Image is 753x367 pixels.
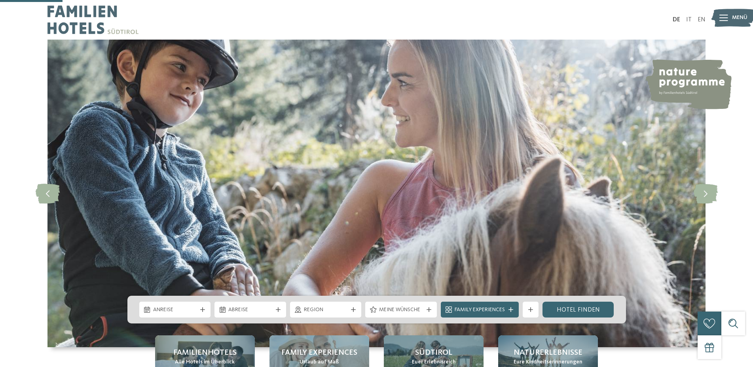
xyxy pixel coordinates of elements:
span: Family Experiences [281,347,357,358]
span: Südtirol [415,347,452,358]
span: Alle Hotels im Überblick [175,358,235,366]
span: Menü [732,14,747,22]
span: Eure Kindheitserinnerungen [514,358,582,366]
span: Urlaub auf Maß [300,358,339,366]
img: Familienhotels Südtirol: The happy family places [47,40,706,347]
span: Anreise [153,306,197,314]
img: nature programme by Familienhotels Südtirol [645,59,732,109]
span: Naturerlebnisse [514,347,582,358]
a: EN [698,17,706,23]
a: DE [673,17,680,23]
a: Hotel finden [542,302,614,318]
span: Abreise [228,306,272,314]
span: Family Experiences [455,306,505,314]
span: Region [304,306,348,314]
a: IT [686,17,692,23]
span: Meine Wünsche [379,306,423,314]
span: Familienhotels [173,347,237,358]
span: Euer Erlebnisreich [412,358,456,366]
